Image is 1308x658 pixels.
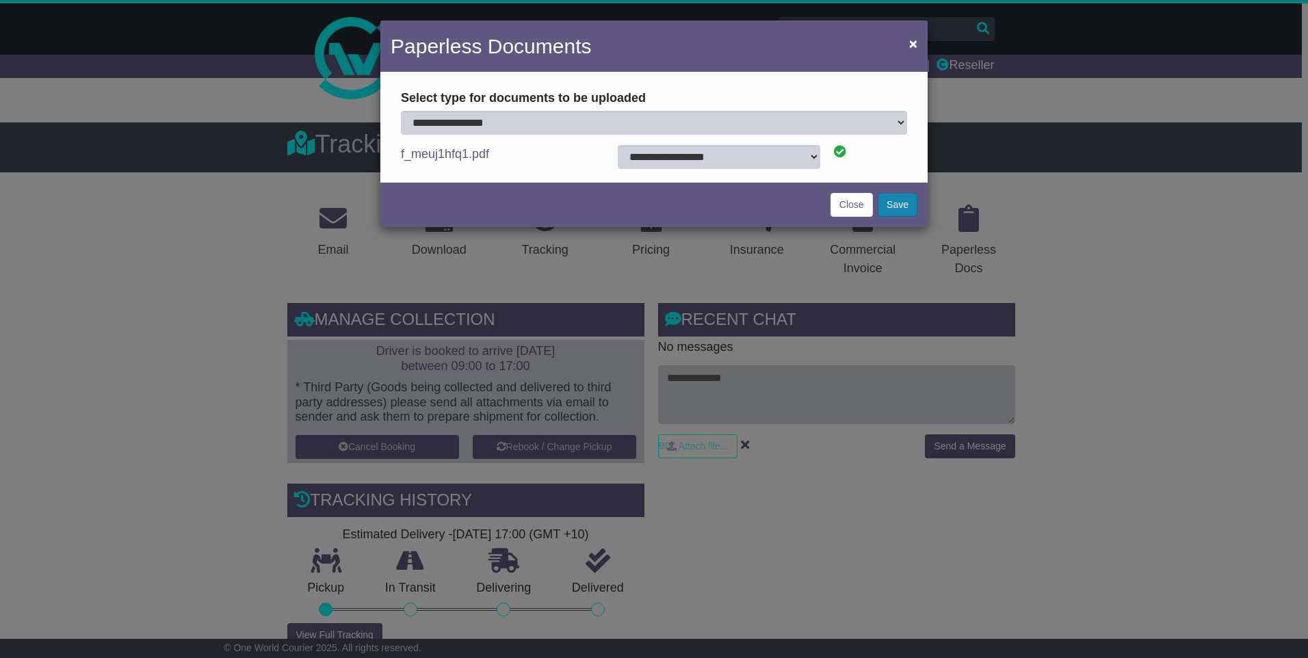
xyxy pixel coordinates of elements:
a: f_meuj1hfq1.pdf [401,144,489,164]
a: Close [830,193,873,217]
h4: Paperless Documents [391,31,591,62]
span: × [909,36,917,51]
button: Close [902,29,924,57]
label: Select type for documents to be uploaded [401,85,646,111]
button: Save [878,193,917,217]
